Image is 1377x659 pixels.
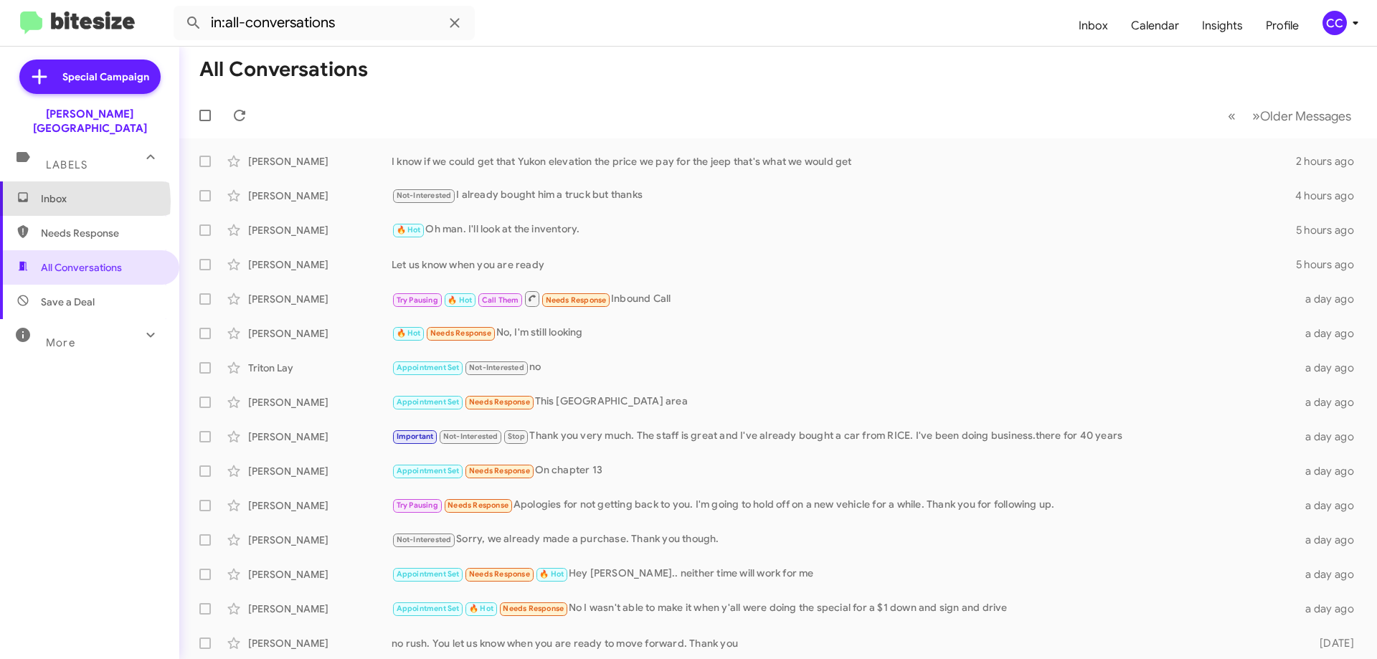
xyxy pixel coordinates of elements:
div: CC [1322,11,1347,35]
div: [PERSON_NAME] [248,567,392,582]
span: Needs Response [546,295,607,305]
span: Appointment Set [397,363,460,372]
span: Special Campaign [62,70,149,84]
div: a day ago [1297,326,1366,341]
div: Oh man. I'll look at the inventory. [392,222,1296,238]
span: Not-Interested [397,191,452,200]
span: Needs Response [469,569,530,579]
span: Appointment Set [397,604,460,613]
div: I know if we could get that Yukon elevation the price we pay for the jeep that's what we would get [392,154,1296,169]
span: All Conversations [41,260,122,275]
div: a day ago [1297,498,1366,513]
span: 🔥 Hot [448,295,472,305]
div: a day ago [1297,430,1366,444]
span: Not-Interested [397,535,452,544]
span: Not-Interested [469,363,524,372]
div: [DATE] [1297,636,1366,650]
span: Needs Response [41,226,163,240]
div: Triton Lay [248,361,392,375]
div: Apologies for not getting back to you. I'm going to hold off on a new vehicle for a while. Thank ... [392,497,1297,513]
div: 5 hours ago [1296,257,1366,272]
span: » [1252,107,1260,125]
span: « [1228,107,1236,125]
div: [PERSON_NAME] [248,257,392,272]
div: [PERSON_NAME] [248,498,392,513]
span: Labels [46,158,87,171]
div: [PERSON_NAME] [248,636,392,650]
span: More [46,336,75,349]
div: a day ago [1297,602,1366,616]
span: Needs Response [430,328,491,338]
span: Stop [508,432,525,441]
div: On chapter 13 [392,463,1297,479]
span: Needs Response [448,501,508,510]
span: Needs Response [503,604,564,613]
div: Thank you very much. The staff is great and I've already bought a car from RICE. I've been doing ... [392,428,1297,445]
div: Inbound Call [392,290,1297,308]
span: Not-Interested [443,432,498,441]
span: Inbox [41,191,163,206]
div: [PERSON_NAME] [248,430,392,444]
span: Appointment Set [397,397,460,407]
a: Calendar [1120,5,1191,47]
div: No, I'm still looking [392,325,1297,341]
span: Try Pausing [397,295,438,305]
span: Needs Response [469,466,530,475]
div: Sorry, we already made a purchase. Thank you though. [392,531,1297,548]
div: [PERSON_NAME] [248,533,392,547]
nav: Page navigation example [1220,101,1360,131]
a: Profile [1254,5,1310,47]
div: no rush. You let us know when you are ready to move forward. Thank you [392,636,1297,650]
span: 🔥 Hot [397,328,421,338]
button: Previous [1219,101,1244,131]
div: a day ago [1297,464,1366,478]
a: Special Campaign [19,60,161,94]
button: CC [1310,11,1361,35]
a: Insights [1191,5,1254,47]
div: no [392,359,1297,376]
span: Call Them [482,295,519,305]
div: This [GEOGRAPHIC_DATA] area [392,394,1297,410]
div: a day ago [1297,292,1366,306]
div: [PERSON_NAME] [248,602,392,616]
div: a day ago [1297,533,1366,547]
div: [PERSON_NAME] [248,464,392,478]
button: Next [1244,101,1360,131]
div: [PERSON_NAME] [248,292,392,306]
div: a day ago [1297,567,1366,582]
span: Appointment Set [397,466,460,475]
span: Older Messages [1260,108,1351,124]
h1: All Conversations [199,58,368,81]
span: Needs Response [469,397,530,407]
div: [PERSON_NAME] [248,326,392,341]
span: Save a Deal [41,295,95,309]
span: 🔥 Hot [397,225,421,234]
div: 4 hours ago [1295,189,1366,203]
div: a day ago [1297,361,1366,375]
span: 🔥 Hot [539,569,564,579]
div: Let us know when you are ready [392,257,1296,272]
input: Search [174,6,475,40]
span: Appointment Set [397,569,460,579]
div: 5 hours ago [1296,223,1366,237]
span: Try Pausing [397,501,438,510]
span: 🔥 Hot [469,604,493,613]
div: a day ago [1297,395,1366,409]
a: Inbox [1067,5,1120,47]
div: Hey [PERSON_NAME].. neither time will work for me [392,566,1297,582]
div: [PERSON_NAME] [248,189,392,203]
div: No I wasn't able to make it when y'all were doing the special for a $1 down and sign and drive [392,600,1297,617]
div: [PERSON_NAME] [248,154,392,169]
div: [PERSON_NAME] [248,223,392,237]
div: [PERSON_NAME] [248,395,392,409]
span: Important [397,432,434,441]
div: I already bought him a truck but thanks [392,187,1295,204]
div: 2 hours ago [1296,154,1366,169]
